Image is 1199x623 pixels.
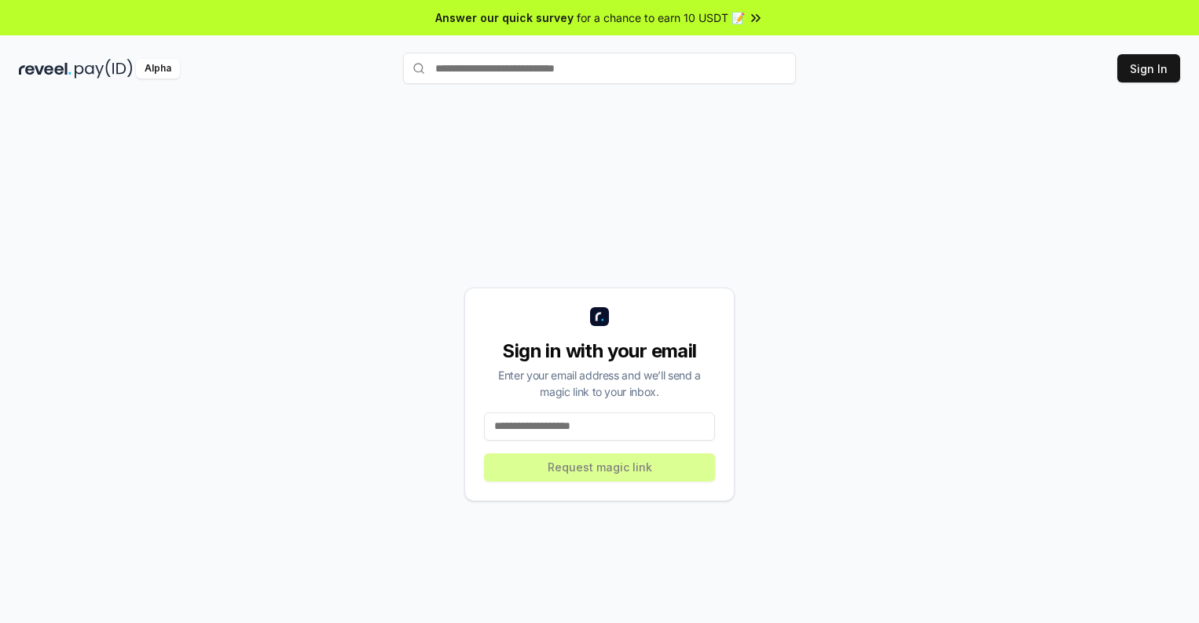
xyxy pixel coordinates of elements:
[590,307,609,326] img: logo_small
[577,9,745,26] span: for a chance to earn 10 USDT 📝
[484,339,715,364] div: Sign in with your email
[19,59,71,79] img: reveel_dark
[136,59,180,79] div: Alpha
[435,9,574,26] span: Answer our quick survey
[484,367,715,400] div: Enter your email address and we’ll send a magic link to your inbox.
[75,59,133,79] img: pay_id
[1117,54,1180,82] button: Sign In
